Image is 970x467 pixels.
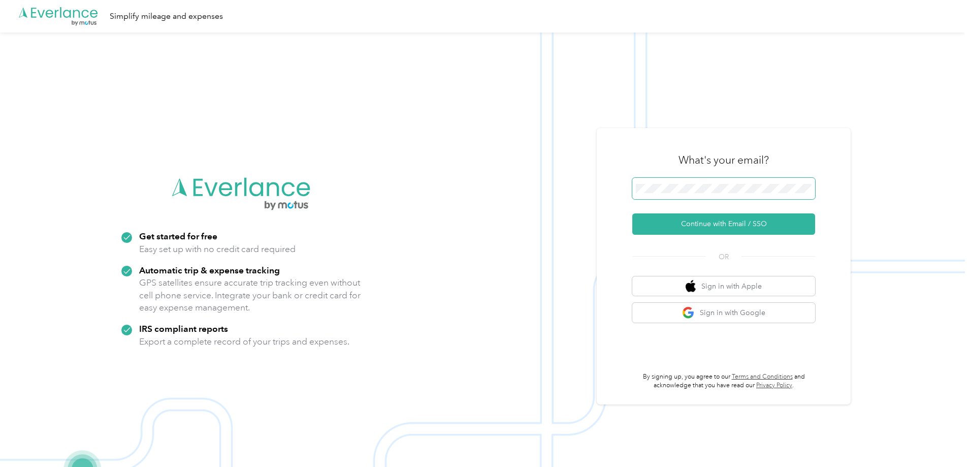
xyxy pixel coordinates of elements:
[706,252,741,262] span: OR
[139,243,296,256] p: Easy set up with no credit card required
[632,213,815,235] button: Continue with Email / SSO
[110,10,223,23] div: Simplify mileage and expenses
[678,153,769,167] h3: What's your email?
[732,373,793,381] a: Terms and Conditions
[682,306,695,319] img: google logo
[139,231,217,241] strong: Get started for free
[139,265,280,275] strong: Automatic trip & expense tracking
[139,323,228,334] strong: IRS compliant reports
[139,276,361,314] p: GPS satellites ensure accurate trip tracking even without cell phone service. Integrate your bank...
[756,382,792,389] a: Privacy Policy
[139,335,349,348] p: Export a complete record of your trips and expenses.
[686,280,696,293] img: apple logo
[632,276,815,296] button: apple logoSign in with Apple
[632,372,815,390] p: By signing up, you agree to our and acknowledge that you have read our .
[632,303,815,323] button: google logoSign in with Google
